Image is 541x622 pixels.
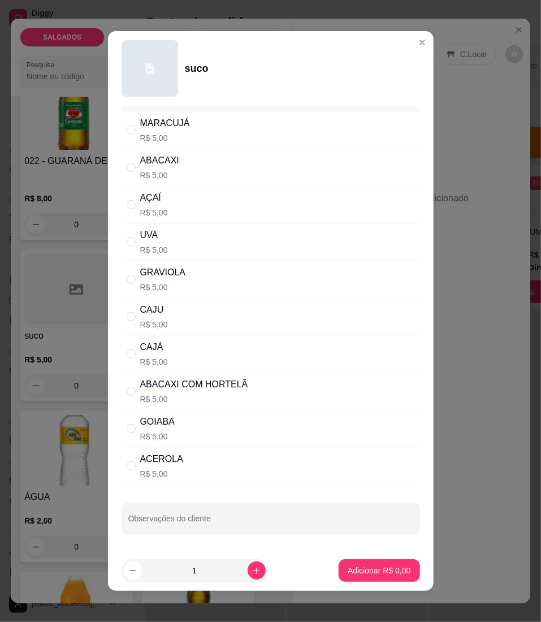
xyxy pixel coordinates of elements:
[124,561,142,580] button: decrease-product-quantity
[128,517,413,529] input: Observações do cliente
[140,244,168,256] p: R$ 5,00
[140,356,168,368] p: R$ 5,00
[140,378,248,391] div: ABACAXI COM HORTELÃ
[140,431,175,442] p: R$ 5,00
[413,33,431,51] button: Close
[339,559,419,582] button: Adicionar R$ 0,00
[140,170,179,181] p: R$ 5,00
[140,394,248,405] p: R$ 5,00
[140,340,168,354] div: CAJÁ
[140,415,175,429] div: GOIABA
[248,561,266,580] button: increase-product-quantity
[348,565,410,576] p: Adicionar R$ 0,00
[140,319,168,330] p: R$ 5,00
[140,132,190,144] p: R$ 5,00
[185,61,209,76] div: suco
[140,266,186,279] div: GRAVIOLA
[140,468,183,480] p: R$ 5,00
[140,154,179,167] div: ABACAXI
[140,116,190,130] div: MARACUJÁ
[140,303,168,317] div: CAJU
[140,191,168,205] div: AÇAÍ
[140,452,183,466] div: ACEROLA
[140,282,186,293] p: R$ 5,00
[140,228,168,242] div: UVA
[140,207,168,218] p: R$ 5,00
